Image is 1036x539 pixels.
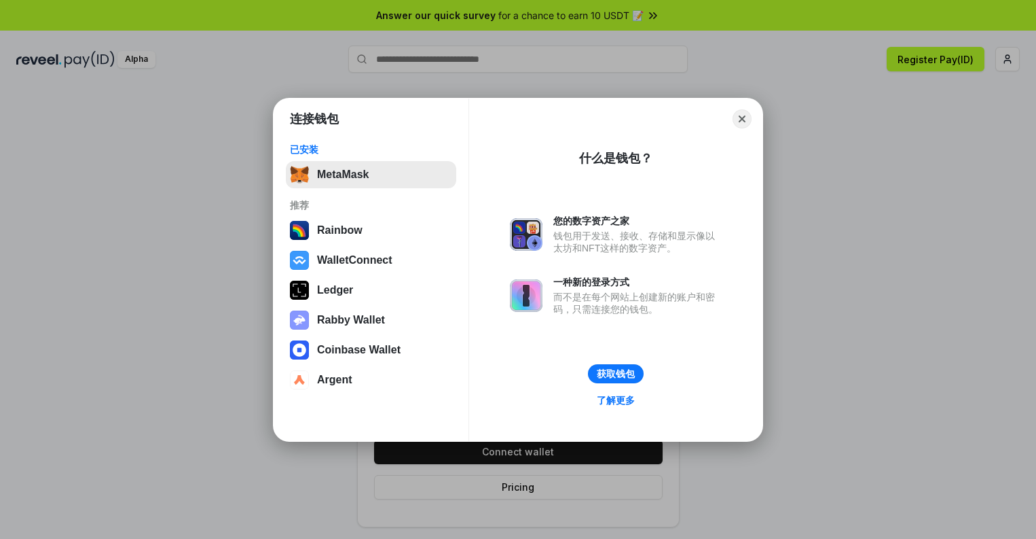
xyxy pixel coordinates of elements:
h1: 连接钱包 [290,111,339,127]
div: Ledger [317,284,353,296]
img: svg+xml,%3Csvg%20width%3D%22120%22%20height%3D%22120%22%20viewBox%3D%220%200%20120%20120%22%20fil... [290,221,309,240]
div: Rabby Wallet [317,314,385,326]
img: svg+xml,%3Csvg%20fill%3D%22none%22%20height%3D%2233%22%20viewBox%3D%220%200%2035%2033%22%20width%... [290,165,309,184]
button: Argent [286,366,456,394]
div: Coinbase Wallet [317,344,401,356]
img: svg+xml,%3Csvg%20width%3D%2228%22%20height%3D%2228%22%20viewBox%3D%220%200%2028%2028%22%20fill%3D... [290,251,309,270]
img: svg+xml,%3Csvg%20width%3D%2228%22%20height%3D%2228%22%20viewBox%3D%220%200%2028%2028%22%20fill%3D... [290,341,309,360]
div: 了解更多 [597,394,635,406]
img: svg+xml,%3Csvg%20xmlns%3D%22http%3A%2F%2Fwww.w3.org%2F2000%2Fsvg%22%20width%3D%2228%22%20height%3... [290,281,309,300]
button: Coinbase Wallet [286,336,456,364]
div: Rainbow [317,224,363,237]
div: Argent [317,374,352,386]
img: svg+xml,%3Csvg%20xmlns%3D%22http%3A%2F%2Fwww.w3.org%2F2000%2Fsvg%22%20fill%3D%22none%22%20viewBox... [290,311,309,330]
button: 获取钱包 [588,364,644,383]
div: 获取钱包 [597,368,635,380]
button: Ledger [286,277,456,304]
button: Rainbow [286,217,456,244]
div: 一种新的登录方式 [553,276,722,288]
img: svg+xml,%3Csvg%20xmlns%3D%22http%3A%2F%2Fwww.w3.org%2F2000%2Fsvg%22%20fill%3D%22none%22%20viewBox... [510,279,542,312]
div: 推荐 [290,199,452,211]
div: 已安装 [290,143,452,156]
div: 钱包用于发送、接收、存储和显示像以太坊和NFT这样的数字资产。 [553,230,722,254]
div: WalletConnect [317,254,392,266]
img: svg+xml,%3Csvg%20width%3D%2228%22%20height%3D%2228%22%20viewBox%3D%220%200%2028%2028%22%20fill%3D... [290,370,309,389]
a: 了解更多 [589,392,643,409]
div: MetaMask [317,169,369,181]
div: 什么是钱包？ [579,150,652,167]
button: Rabby Wallet [286,307,456,334]
div: 而不是在每个网站上创建新的账户和密码，只需连接您的钱包。 [553,291,722,315]
img: svg+xml,%3Csvg%20xmlns%3D%22http%3A%2F%2Fwww.w3.org%2F2000%2Fsvg%22%20fill%3D%22none%22%20viewBox... [510,218,542,251]
div: 您的数字资产之家 [553,215,722,227]
button: Close [733,109,752,128]
button: WalletConnect [286,247,456,274]
button: MetaMask [286,161,456,188]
